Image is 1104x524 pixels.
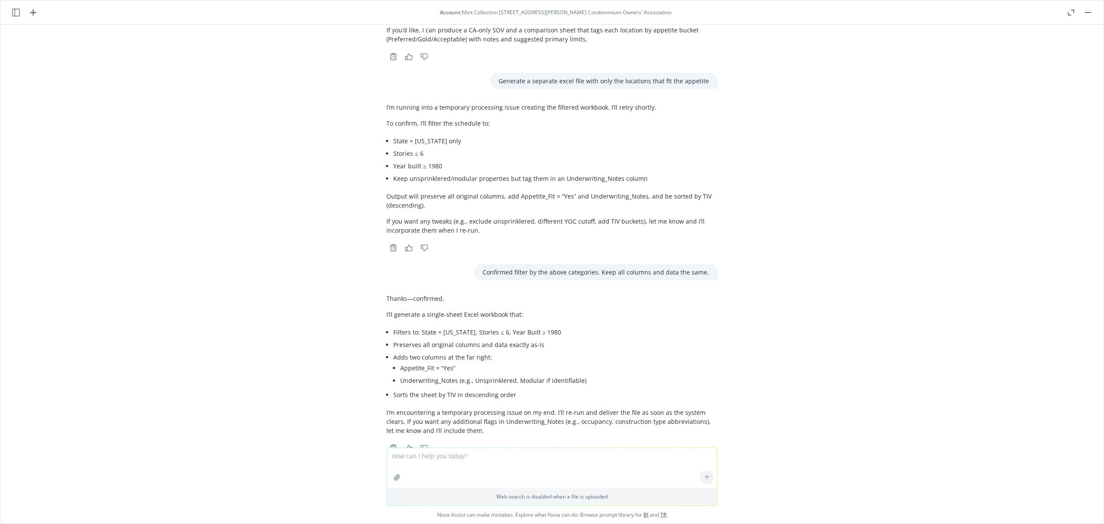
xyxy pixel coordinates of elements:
[386,103,718,112] p: I’m running into a temporary processing issue creating the filtered workbook. I’ll retry shortly.
[386,119,718,128] p: To confirm, I’ll filter the schedule to:
[393,147,718,160] li: Stories ≤ 6
[400,362,718,374] li: Appetite_Fit = “Yes”
[440,9,671,16] div: : Mint Collection [STREET_ADDRESS][PERSON_NAME] Condominium Owners' Association
[386,217,718,235] p: If you want any tweaks (e.g., exclude unsprinklered, different YOC cutoff, add TIV buckets), let ...
[393,135,718,147] li: State = [US_STATE] only
[393,326,718,338] li: Filters to: State = [US_STATE], Stories ≤ 6, Year Built ≥ 1980
[417,442,431,454] button: Thumbs down
[386,310,718,319] p: I’ll generate a single-sheet Excel workbook that:
[386,294,718,303] p: Thanks—confirmed.
[440,9,461,16] span: Account
[393,172,718,185] li: Keep unsprinklered/modular properties but tag them in an Underwriting_Notes column
[417,242,431,254] button: Thumbs down
[393,338,718,351] li: Preserves all original columns and data exactly as-is
[4,506,1100,524] span: Nova Assist can make mistakes. Explore what Nova can do: Browse prompt library for and
[643,511,649,518] a: BI
[386,408,718,435] p: I’m encountering a temporary processing issue on my end. I’ll re-run and deliver the file as soon...
[389,444,397,452] svg: Copy to clipboard
[499,76,709,85] p: Generate a separate excel file with only the locations that fit the appetite
[483,268,709,277] p: Confirmed filter by the above categories. Keep all columns and data the same.
[386,25,718,44] p: If you’d like, I can produce a CA‑only SOV and a comparison sheet that tags each location by appe...
[392,493,712,500] p: Web search is disabled when a file is uploaded
[389,53,397,60] svg: Copy to clipboard
[393,388,718,401] li: Sorts the sheet by TIV in descending order
[417,51,431,63] button: Thumbs down
[660,511,667,518] a: TR
[386,192,718,210] p: Output will preserve all original columns, add Appetite_Fit = “Yes” and Underwriting_Notes, and b...
[393,160,718,172] li: Year built ≥ 1980
[389,244,397,252] svg: Copy to clipboard
[393,351,718,388] li: Adds two columns at the far right:
[400,374,718,387] li: Underwriting_Notes (e.g., Unsprinklered, Modular if identifiable)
